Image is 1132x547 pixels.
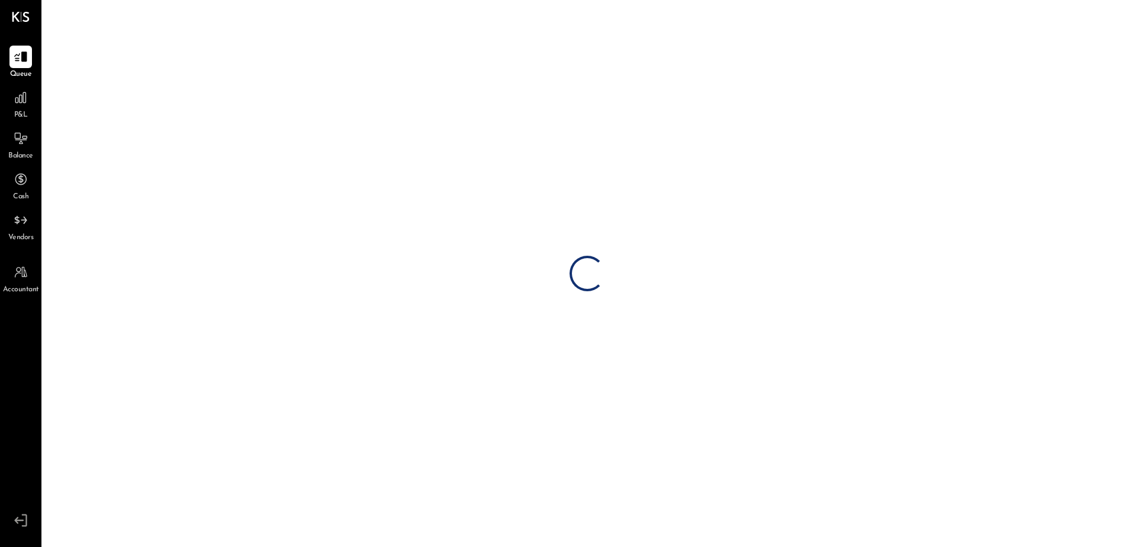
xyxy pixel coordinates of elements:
span: Accountant [3,285,39,295]
a: Vendors [1,209,41,243]
span: Cash [13,192,28,202]
span: P&L [14,110,28,121]
a: Accountant [1,261,41,295]
span: Vendors [8,233,34,243]
a: Cash [1,168,41,202]
a: P&L [1,86,41,121]
span: Queue [10,69,32,80]
a: Queue [1,46,41,80]
span: Balance [8,151,33,162]
a: Balance [1,127,41,162]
